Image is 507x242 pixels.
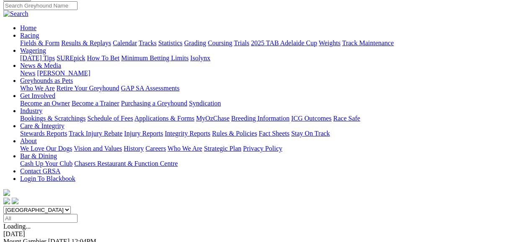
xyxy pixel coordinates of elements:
a: Stewards Reports [20,130,67,137]
a: Chasers Restaurant & Function Centre [74,160,178,167]
a: Purchasing a Greyhound [121,100,187,107]
a: Care & Integrity [20,122,65,129]
a: Careers [145,145,166,152]
a: [DATE] Tips [20,54,55,62]
a: We Love Our Dogs [20,145,72,152]
a: GAP SA Assessments [121,85,180,92]
a: Fact Sheets [259,130,290,137]
a: Calendar [113,39,137,46]
div: About [20,145,504,152]
a: Privacy Policy [243,145,282,152]
input: Select date [3,214,78,223]
div: Racing [20,39,504,47]
a: Become an Owner [20,100,70,107]
a: Race Safe [333,115,360,122]
a: Get Involved [20,92,55,99]
a: SUREpick [57,54,85,62]
a: Coursing [208,39,233,46]
a: Racing [20,32,39,39]
a: Home [20,24,36,31]
a: Rules & Policies [212,130,257,137]
div: Care & Integrity [20,130,504,137]
a: Who We Are [20,85,55,92]
a: Breeding Information [231,115,290,122]
div: [DATE] [3,230,504,238]
span: Loading... [3,223,31,230]
a: Stay On Track [291,130,330,137]
a: Trials [234,39,249,46]
input: Search [3,1,78,10]
a: Industry [20,107,42,114]
div: Bar & Dining [20,160,504,167]
div: Industry [20,115,504,122]
img: Search [3,10,28,18]
a: Schedule of Fees [87,115,133,122]
a: Contact GRSA [20,167,60,175]
a: [PERSON_NAME] [37,70,90,77]
img: logo-grsa-white.png [3,189,10,196]
a: Integrity Reports [165,130,210,137]
img: twitter.svg [12,198,18,204]
a: Results & Replays [61,39,111,46]
a: News & Media [20,62,61,69]
a: Wagering [20,47,46,54]
a: Track Maintenance [342,39,394,46]
div: Wagering [20,54,504,62]
a: History [124,145,144,152]
a: 2025 TAB Adelaide Cup [251,39,317,46]
div: News & Media [20,70,504,77]
a: Who We Are [168,145,202,152]
a: Injury Reports [124,130,163,137]
a: Grading [184,39,206,46]
a: Tracks [139,39,157,46]
a: Bookings & Scratchings [20,115,85,122]
a: Isolynx [190,54,210,62]
div: Get Involved [20,100,504,107]
a: Become a Trainer [72,100,119,107]
a: Minimum Betting Limits [121,54,189,62]
a: Retire Your Greyhound [57,85,119,92]
a: Strategic Plan [204,145,241,152]
a: Track Injury Rebate [69,130,122,137]
a: How To Bet [87,54,120,62]
img: facebook.svg [3,198,10,204]
a: ICG Outcomes [291,115,331,122]
a: About [20,137,37,144]
a: Statistics [158,39,183,46]
a: MyOzChase [196,115,230,122]
a: Login To Blackbook [20,175,75,182]
a: Fields & Form [20,39,59,46]
div: Greyhounds as Pets [20,85,504,92]
a: Weights [319,39,341,46]
a: Greyhounds as Pets [20,77,73,84]
a: Syndication [189,100,221,107]
a: Vision and Values [74,145,122,152]
a: Bar & Dining [20,152,57,160]
a: Cash Up Your Club [20,160,72,167]
a: Applications & Forms [135,115,194,122]
a: News [20,70,35,77]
